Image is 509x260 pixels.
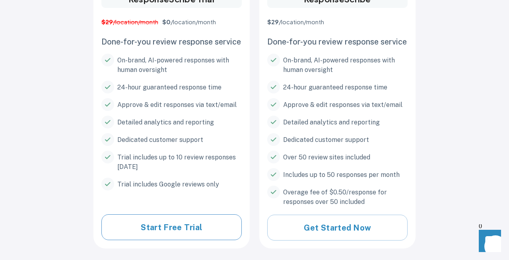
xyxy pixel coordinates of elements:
span: /location/month [171,18,216,25]
li: Overage fee of $0.50/response for responses over 50 included [267,188,408,207]
li: Over 50 review sites included [267,153,408,162]
li: On-brand, AI-powered responses with human oversight [267,56,408,75]
iframe: Front Chat [471,224,505,258]
span: /location/month [113,18,158,25]
li: Trial includes up to 10 review responses [DATE] [101,153,242,172]
span: /location/month [279,18,324,25]
button: Start Free Trial [101,214,242,240]
b: $ 29 [267,18,279,25]
li: Approve & edit responses via text/email [267,100,408,110]
b: $ 0 [162,18,171,25]
button: Get Started Now [267,215,408,241]
li: Dedicated customer support [101,135,242,145]
li: Trial includes Google reviews only [101,180,242,189]
strong: Done-for-you review response service [267,37,407,47]
li: Detailed analytics and reporting [101,118,242,127]
li: Includes up to 50 responses per month [267,170,408,180]
li: Dedicated customer support [267,135,408,145]
li: Detailed analytics and reporting [267,118,408,127]
li: 24-hour guaranteed response time [101,83,242,92]
b: $ 29 [101,18,113,25]
li: Approve & edit responses via text/email [101,100,242,110]
li: 24-hour guaranteed response time [267,83,408,92]
strong: Done-for-you review response service [101,37,241,47]
li: On-brand, AI-powered responses with human oversight [101,56,242,75]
